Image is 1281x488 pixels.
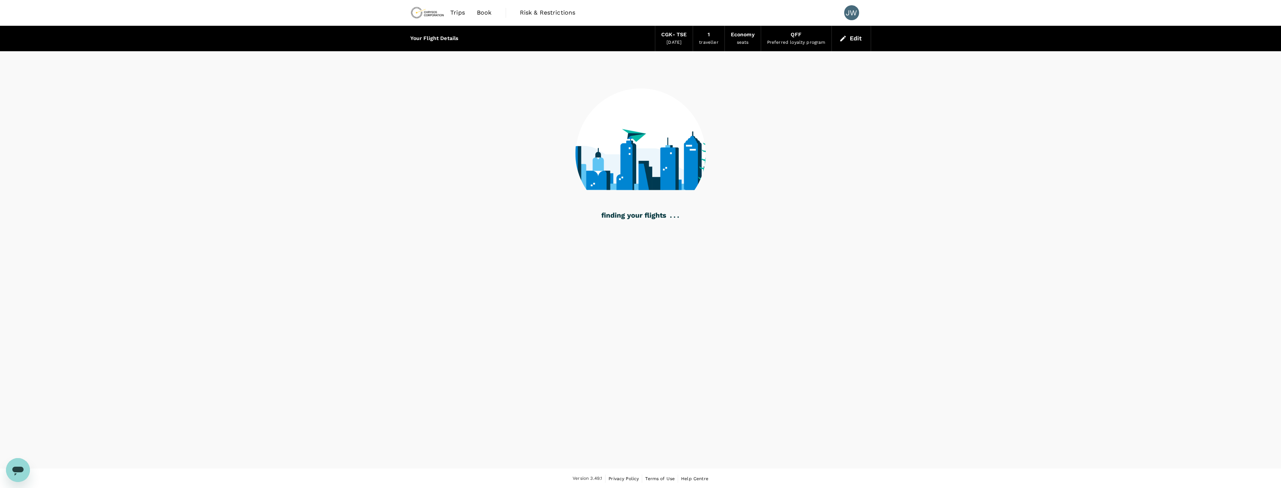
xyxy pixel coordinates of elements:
img: Chrysos Corporation [410,4,445,21]
g: . [670,217,672,218]
button: Edit [838,33,865,44]
a: Terms of Use [645,475,675,483]
g: . [677,217,679,218]
g: . [674,217,675,218]
a: Privacy Policy [609,475,639,483]
div: [DATE] [666,39,681,46]
span: Book [477,8,492,17]
span: Trips [450,8,465,17]
div: seats [737,39,749,46]
a: Help Centre [681,475,708,483]
div: CGK - TSE [661,31,687,39]
div: 1 [708,31,710,39]
div: Preferred loyalty program [767,39,825,46]
g: finding your flights [601,213,666,220]
span: Version 3.49.1 [573,475,602,482]
span: Privacy Policy [609,476,639,481]
div: JW [844,5,859,20]
iframe: Button to launch messaging window [6,458,30,482]
div: traveller [699,39,718,46]
div: Your Flight Details [410,34,459,43]
span: Risk & Restrictions [520,8,576,17]
span: Terms of Use [645,476,675,481]
span: Help Centre [681,476,708,481]
div: Economy [731,31,755,39]
div: QFF [791,31,801,39]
